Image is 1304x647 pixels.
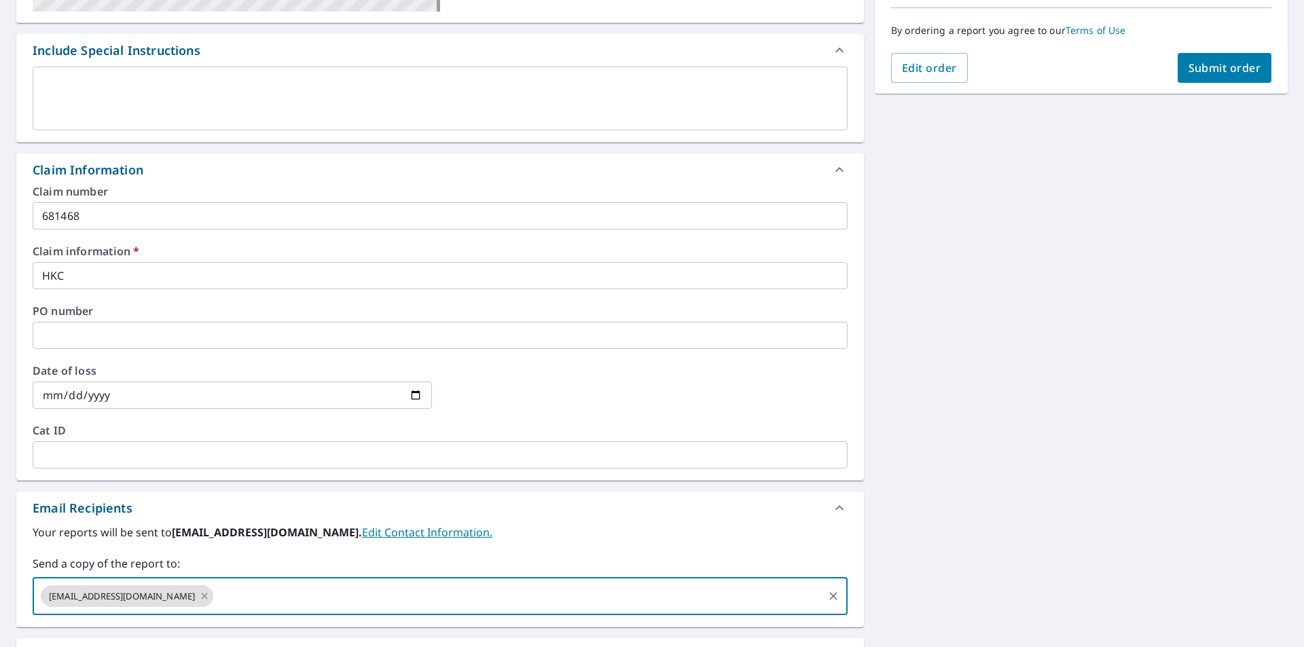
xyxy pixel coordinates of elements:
[891,24,1271,37] p: By ordering a report you agree to our
[33,186,848,197] label: Claim number
[16,153,864,186] div: Claim Information
[33,246,848,257] label: Claim information
[902,60,957,75] span: Edit order
[16,34,864,67] div: Include Special Instructions
[891,53,968,83] button: Edit order
[1178,53,1272,83] button: Submit order
[824,587,843,606] button: Clear
[33,555,848,572] label: Send a copy of the report to:
[1066,24,1126,37] a: Terms of Use
[33,499,132,517] div: Email Recipients
[16,492,864,524] div: Email Recipients
[33,41,200,60] div: Include Special Instructions
[41,590,203,603] span: [EMAIL_ADDRESS][DOMAIN_NAME]
[41,585,213,607] div: [EMAIL_ADDRESS][DOMAIN_NAME]
[33,306,848,316] label: PO number
[1189,60,1261,75] span: Submit order
[33,425,848,436] label: Cat ID
[362,525,492,540] a: EditContactInfo
[172,525,362,540] b: [EMAIL_ADDRESS][DOMAIN_NAME].
[33,524,848,540] label: Your reports will be sent to
[33,161,143,179] div: Claim Information
[33,365,432,376] label: Date of loss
